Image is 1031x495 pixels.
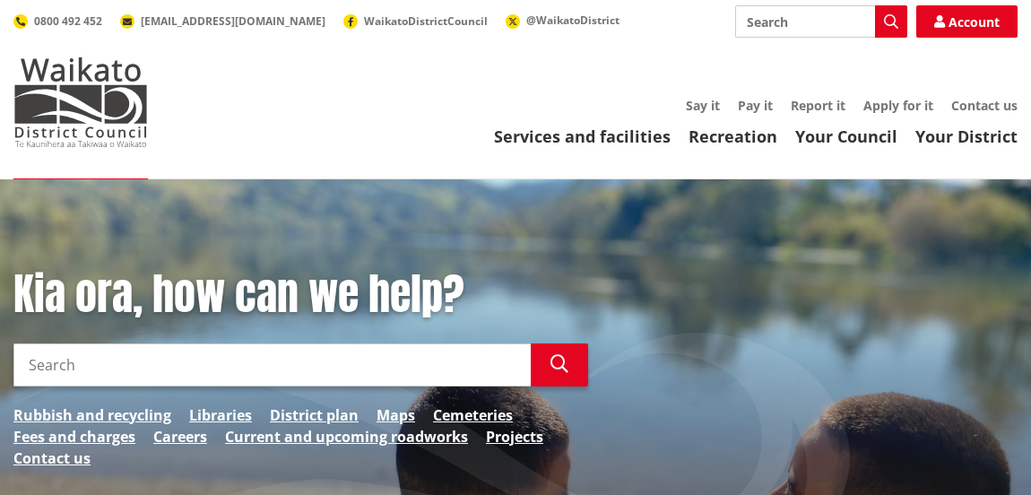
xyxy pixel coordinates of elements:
a: Current and upcoming roadworks [225,426,468,447]
a: District plan [270,404,359,426]
a: Rubbish and recycling [13,404,171,426]
a: [EMAIL_ADDRESS][DOMAIN_NAME] [120,13,325,29]
a: Apply for it [863,97,933,114]
a: Libraries [189,404,252,426]
a: Projects [486,426,543,447]
a: Pay it [738,97,773,114]
img: Waikato District Council - Te Kaunihera aa Takiwaa o Waikato [13,57,148,147]
a: Your Council [795,126,897,147]
a: Contact us [13,447,91,469]
input: Search input [13,343,531,386]
h1: Kia ora, how can we help? [13,269,588,321]
a: Your District [915,126,1018,147]
a: Account [916,5,1018,38]
a: Say it [686,97,720,114]
a: Services and facilities [494,126,671,147]
input: Search input [735,5,907,38]
span: WaikatoDistrictCouncil [364,13,488,29]
a: Maps [377,404,415,426]
a: WaikatoDistrictCouncil [343,13,488,29]
a: Fees and charges [13,426,135,447]
a: Report it [791,97,845,114]
a: Recreation [689,126,777,147]
a: @WaikatoDistrict [506,13,619,28]
span: [EMAIL_ADDRESS][DOMAIN_NAME] [141,13,325,29]
a: Contact us [951,97,1018,114]
a: Cemeteries [433,404,513,426]
a: Careers [153,426,207,447]
a: 0800 492 452 [13,13,102,29]
span: 0800 492 452 [34,13,102,29]
span: @WaikatoDistrict [526,13,619,28]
